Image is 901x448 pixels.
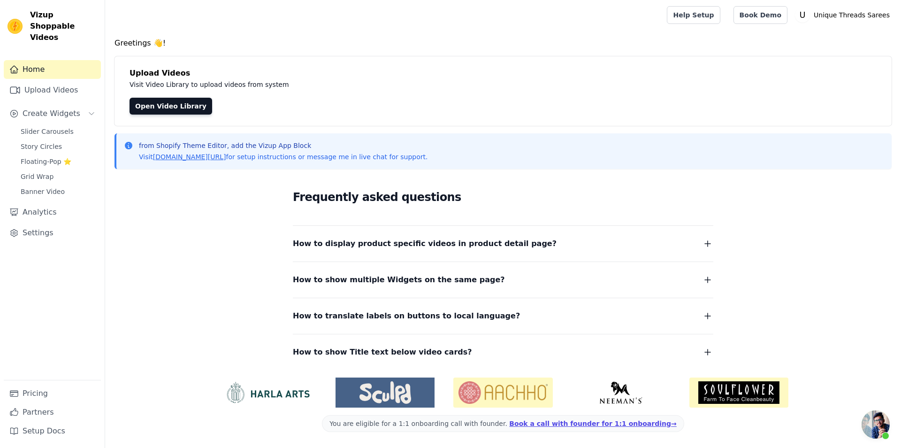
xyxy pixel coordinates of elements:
h4: Upload Videos [130,68,877,79]
span: Slider Carousels [21,127,74,136]
img: Vizup [8,19,23,34]
span: Grid Wrap [21,172,53,181]
img: HarlaArts [218,381,317,404]
text: U [800,10,806,20]
button: How to show Title text below video cards? [293,346,713,359]
button: U Unique Threads Sarees [795,7,893,23]
a: Upload Videos [4,81,101,100]
img: Sculpd US [336,381,435,404]
a: Partners [4,403,101,422]
a: Pricing [4,384,101,403]
button: How to translate labels on buttons to local language? [293,309,713,323]
a: [DOMAIN_NAME][URL] [153,153,226,161]
p: Visit for setup instructions or message me in live chat for support. [139,152,428,162]
a: Setup Docs [4,422,101,440]
button: Create Widgets [4,104,101,123]
span: Story Circles [21,142,62,151]
span: How to show Title text below video cards? [293,346,472,359]
span: How to display product specific videos in product detail page? [293,237,557,250]
span: Create Widgets [23,108,80,119]
a: Home [4,60,101,79]
a: Slider Carousels [15,125,101,138]
h2: Frequently asked questions [293,188,713,207]
a: Floating-Pop ⭐ [15,155,101,168]
p: Visit Video Library to upload videos from system [130,79,550,90]
span: How to translate labels on buttons to local language? [293,309,520,323]
a: Book a call with founder for 1:1 onboarding [509,420,676,427]
p: Unique Threads Sarees [810,7,893,23]
a: Analytics [4,203,101,222]
a: Grid Wrap [15,170,101,183]
h4: Greetings 👋! [115,38,892,49]
span: How to show multiple Widgets on the same page? [293,273,505,286]
img: Aachho [453,378,552,408]
a: Help Setup [667,6,720,24]
a: Open Video Library [130,98,212,115]
img: Neeman's [572,381,671,404]
img: Soulflower [689,378,788,408]
a: Story Circles [15,140,101,153]
a: Settings [4,224,101,242]
a: Book Demo [733,6,787,24]
span: Banner Video [21,187,65,196]
p: from Shopify Theme Editor, add the Vizup App Block [139,141,428,150]
a: Banner Video [15,185,101,198]
button: How to show multiple Widgets on the same page? [293,273,713,286]
div: Open chat [862,410,890,439]
span: Floating-Pop ⭐ [21,157,71,166]
span: Vizup Shoppable Videos [30,9,97,43]
button: How to display product specific videos in product detail page? [293,237,713,250]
